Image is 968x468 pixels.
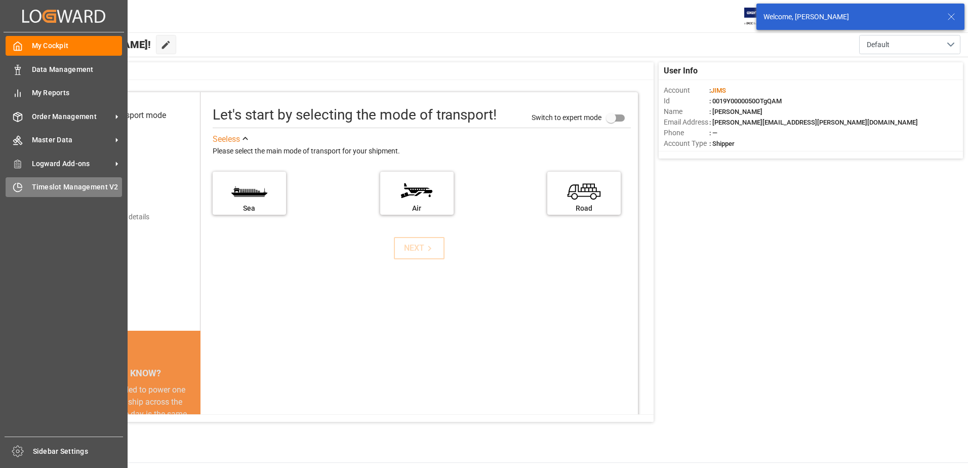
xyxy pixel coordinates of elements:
span: : 0019Y0000050OTgQAM [709,97,782,105]
span: : — [709,129,717,137]
span: JIMS [711,87,726,94]
a: Data Management [6,59,122,79]
span: Phone [664,128,709,138]
span: User Info [664,65,698,77]
span: : [709,87,726,94]
span: Order Management [32,111,112,122]
button: NEXT [394,237,445,259]
span: Hello [PERSON_NAME]! [42,35,151,54]
span: Id [664,96,709,106]
span: My Reports [32,88,123,98]
span: Switch to expert mode [532,113,601,121]
span: Name [664,106,709,117]
div: Please select the main mode of transport for your shipment. [213,145,631,158]
img: Exertis%20JAM%20-%20Email%20Logo.jpg_1722504956.jpg [744,8,779,25]
div: Welcome, [PERSON_NAME] [763,12,938,22]
a: My Cockpit [6,36,122,56]
div: Sea [218,203,281,214]
div: Road [552,203,616,214]
span: Sidebar Settings [33,446,124,457]
span: Default [867,40,890,50]
span: Logward Add-ons [32,159,112,169]
div: Let's start by selecting the mode of transport! [213,104,497,126]
div: See less [213,133,240,145]
span: Account Type [664,138,709,149]
span: Timeslot Management V2 [32,182,123,192]
div: NEXT [404,242,435,254]
span: : [PERSON_NAME] [709,108,762,115]
button: open menu [859,35,960,54]
span: : Shipper [709,140,735,147]
span: : [PERSON_NAME][EMAIL_ADDRESS][PERSON_NAME][DOMAIN_NAME] [709,119,918,126]
span: Email Address [664,117,709,128]
span: Account [664,85,709,96]
a: Timeslot Management V2 [6,177,122,197]
span: Data Management [32,64,123,75]
div: Air [385,203,449,214]
span: Master Data [32,135,112,145]
span: My Cockpit [32,41,123,51]
div: Add shipping details [86,212,149,222]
